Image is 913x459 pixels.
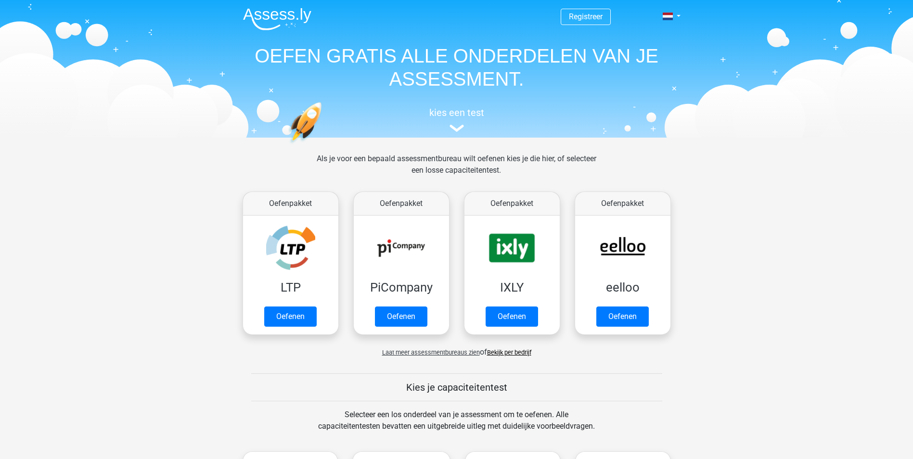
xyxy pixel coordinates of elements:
[309,409,604,444] div: Selecteer een los onderdeel van je assessment om te oefenen. Alle capaciteitentesten bevatten een...
[264,306,317,327] a: Oefenen
[450,125,464,132] img: assessment
[235,339,678,358] div: of
[235,107,678,132] a: kies een test
[486,306,538,327] a: Oefenen
[487,349,531,356] a: Bekijk per bedrijf
[569,12,603,21] a: Registreer
[309,153,604,188] div: Als je voor een bepaald assessmentbureau wilt oefenen kies je die hier, of selecteer een losse ca...
[235,44,678,90] h1: OEFEN GRATIS ALLE ONDERDELEN VAN JE ASSESSMENT.
[375,306,427,327] a: Oefenen
[382,349,480,356] span: Laat meer assessmentbureaus zien
[596,306,649,327] a: Oefenen
[235,107,678,118] h5: kies een test
[243,8,311,30] img: Assessly
[288,102,359,189] img: oefenen
[251,382,662,393] h5: Kies je capaciteitentest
